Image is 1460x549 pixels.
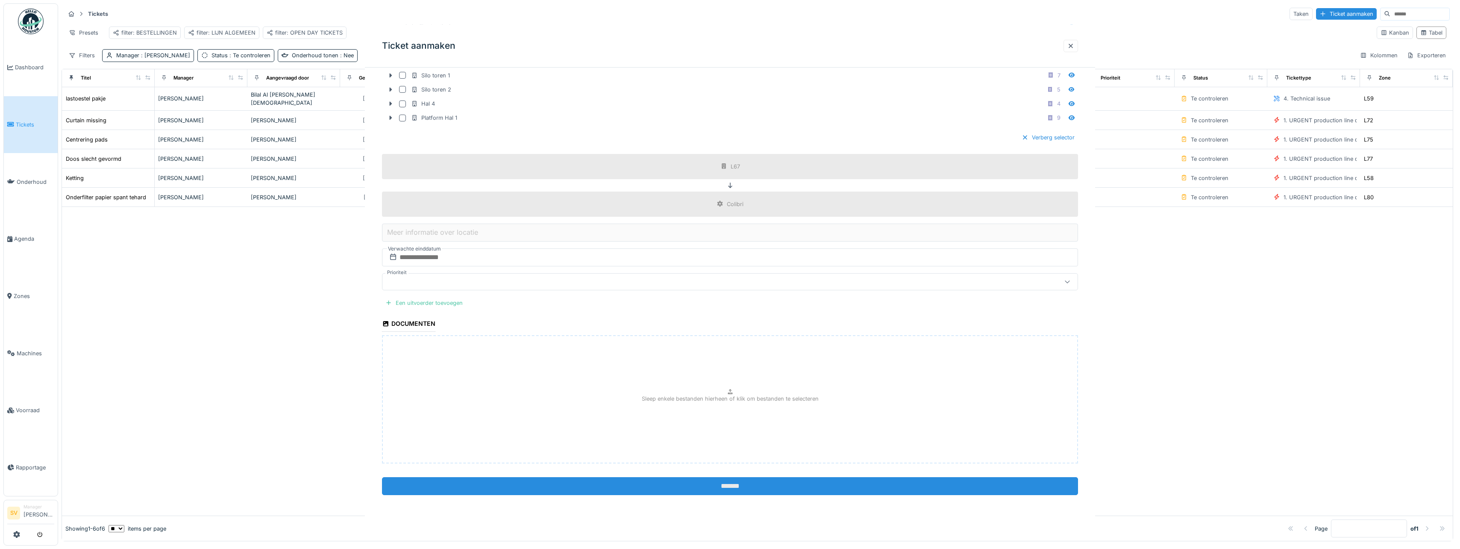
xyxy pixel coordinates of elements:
div: Documenten [382,317,435,332]
div: Een uitvoerder toevoegen [382,297,466,309]
div: 7 [1058,71,1060,79]
div: 9 [1057,114,1060,122]
label: Prioriteit [385,269,408,276]
p: Sleep enkele bestanden hierheen of klik om bestanden te selecteren [642,395,819,403]
div: Verberg selector [1018,132,1078,143]
label: Verwachte einddatum [387,244,442,254]
div: Colibri [727,200,743,208]
label: Meer informatie over locatie [385,227,480,237]
div: Silo toren 1 [411,71,450,79]
div: 4 [1057,100,1060,108]
div: 5 [1057,86,1060,94]
div: Platform Hal 1 [411,114,457,122]
div: L67 [731,162,740,170]
h3: Ticket aanmaken [382,41,455,51]
div: Silo toren 2 [411,86,451,94]
div: Hal 4 [411,100,435,108]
